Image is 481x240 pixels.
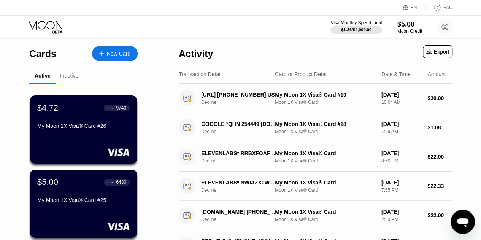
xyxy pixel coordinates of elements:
[201,100,282,105] div: Decline
[426,4,452,11] div: FAQ
[443,5,452,10] div: FAQ
[37,197,130,203] div: My Moon 1X Visa® Card #25
[30,95,137,164] div: $4.72● ● ● ●9740My Moon 1X Visa® Card #26
[275,188,375,193] div: Moon 1X Visa® Card
[179,142,452,172] div: ELEVENLABS* RRBXFOAF [PHONE_NUMBER] USDeclineMy Moon 1X Visa® CardMoon 1X Visa® Card[DATE]8:50 PM...
[275,150,375,156] div: My Moon 1X Visa® Card
[201,150,277,156] div: ELEVENLABS* RRBXFOAF [PHONE_NUMBER] US
[330,20,382,34] div: Visa Monthly Spend Limit$1.36/$4,000.00
[423,45,452,58] div: Export
[451,210,475,234] iframe: Button to launch messaging window
[381,92,421,98] div: [DATE]
[179,71,221,77] div: Transaction Detail
[60,73,78,79] div: Inactive
[397,21,422,34] div: $5.00Moon Credit
[179,172,452,201] div: ELEVENLABS* NWIAZX0W [PHONE_NUMBER] USDeclineMy Moon 1X Visa® CardMoon 1X Visa® Card[DATE]7:55 PM...
[381,71,411,77] div: Date & Time
[427,95,452,101] div: $20.00
[179,113,452,142] div: GOOGLE *QHN 254449 [DOMAIN_NAME][URL][GEOGRAPHIC_DATA]DeclineMy Moon 1X Visa® Card #18Moon 1X Vis...
[107,107,115,109] div: ● ● ● ●
[397,21,422,29] div: $5.00
[381,150,421,156] div: [DATE]
[381,209,421,215] div: [DATE]
[427,212,452,218] div: $22.00
[381,129,421,134] div: 7:29 AM
[381,121,421,127] div: [DATE]
[397,29,422,34] div: Moon Credit
[275,129,375,134] div: Moon 1X Visa® Card
[275,158,375,164] div: Moon 1X Visa® Card
[275,209,375,215] div: My Moon 1X Visa® Card
[381,100,421,105] div: 10:04 AM
[92,46,138,61] div: New Card
[427,183,452,189] div: $22.33
[116,105,126,111] div: 9740
[275,217,375,222] div: Moon 1X Visa® Card
[201,217,282,222] div: Decline
[381,180,421,186] div: [DATE]
[201,209,277,215] div: [DOMAIN_NAME] [PHONE_NUMBER] US
[381,188,421,193] div: 7:55 PM
[411,5,417,10] div: EN
[427,154,452,160] div: $22.00
[201,188,282,193] div: Decline
[403,4,426,11] div: EN
[37,177,58,187] div: $5.00
[179,201,452,230] div: [DOMAIN_NAME] [PHONE_NUMBER] USDeclineMy Moon 1X Visa® CardMoon 1X Visa® Card[DATE]2:33 PM$22.00
[341,27,371,32] div: $1.36 / $4,000.00
[275,121,375,127] div: My Moon 1X Visa® Card #18
[201,121,277,127] div: GOOGLE *QHN 254449 [DOMAIN_NAME][URL][GEOGRAPHIC_DATA]
[107,181,115,183] div: ● ● ● ●
[30,170,137,238] div: $5.00● ● ● ●6430My Moon 1X Visa® Card #25
[275,180,375,186] div: My Moon 1X Visa® Card
[116,180,126,185] div: 6430
[37,123,130,129] div: My Moon 1X Visa® Card #26
[201,92,277,98] div: [URL] [PHONE_NUMBER] US
[427,71,446,77] div: Amount
[201,180,277,186] div: ELEVENLABS* NWIAZX0W [PHONE_NUMBER] US
[29,48,56,59] div: Cards
[37,103,58,113] div: $4.72
[275,100,375,105] div: Moon 1X Visa® Card
[35,73,51,79] div: Active
[201,129,282,134] div: Decline
[179,84,452,113] div: [URL] [PHONE_NUMBER] USDeclineMy Moon 1X Visa® Card #19Moon 1X Visa® Card[DATE]10:04 AM$20.00
[381,217,421,222] div: 2:33 PM
[381,158,421,164] div: 8:50 PM
[275,92,375,98] div: My Moon 1X Visa® Card #19
[427,124,452,130] div: $1.08
[107,51,130,57] div: New Card
[330,20,382,25] div: Visa Monthly Spend Limit
[201,158,282,164] div: Decline
[179,48,213,59] div: Activity
[426,49,449,55] div: Export
[275,71,328,77] div: Card or Product Detail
